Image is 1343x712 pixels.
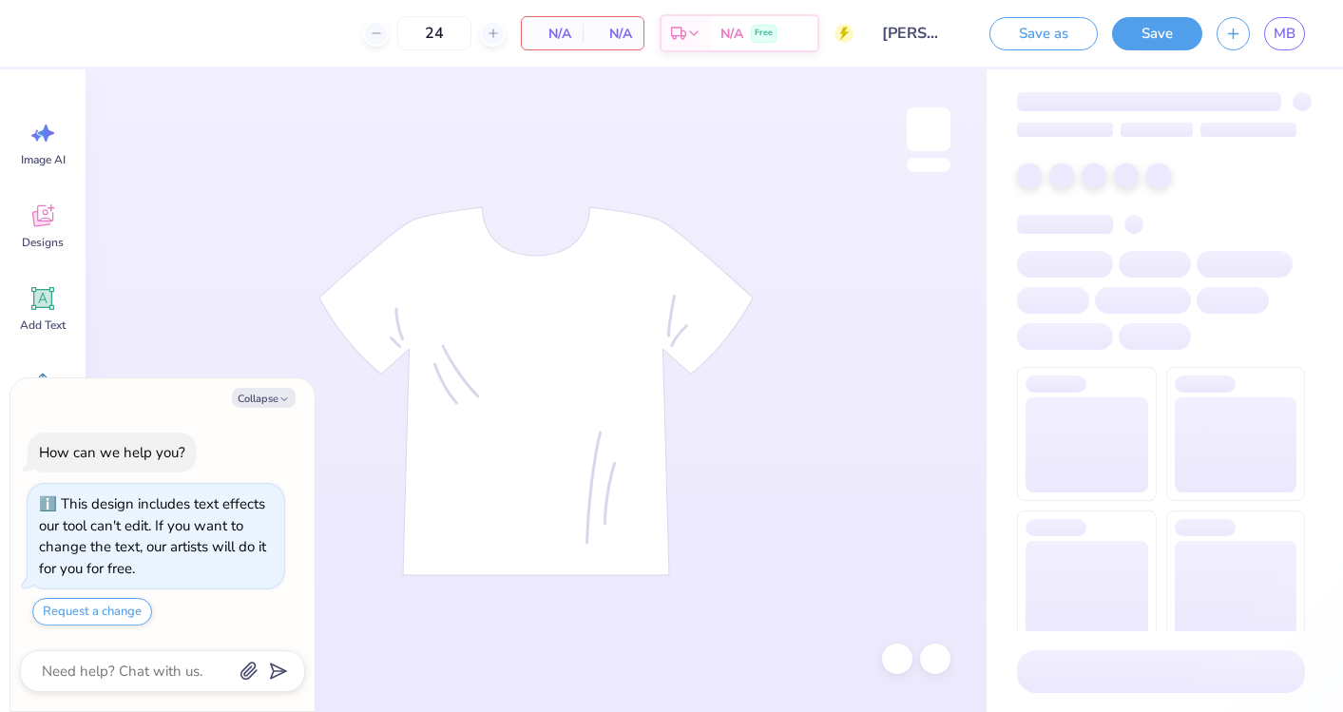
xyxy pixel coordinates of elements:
[21,152,66,167] span: Image AI
[318,206,754,576] img: tee-skeleton.svg
[397,16,471,50] input: – –
[594,24,632,44] span: N/A
[32,598,152,625] button: Request a change
[533,24,571,44] span: N/A
[1274,23,1295,45] span: MB
[232,388,296,408] button: Collapse
[1112,17,1202,50] button: Save
[39,443,185,462] div: How can we help you?
[720,24,743,44] span: N/A
[1264,17,1305,50] a: MB
[755,27,773,40] span: Free
[22,235,64,250] span: Designs
[20,318,66,333] span: Add Text
[989,17,1098,50] button: Save as
[868,14,961,52] input: Untitled Design
[39,494,266,578] div: This design includes text effects our tool can't edit. If you want to change the text, our artist...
